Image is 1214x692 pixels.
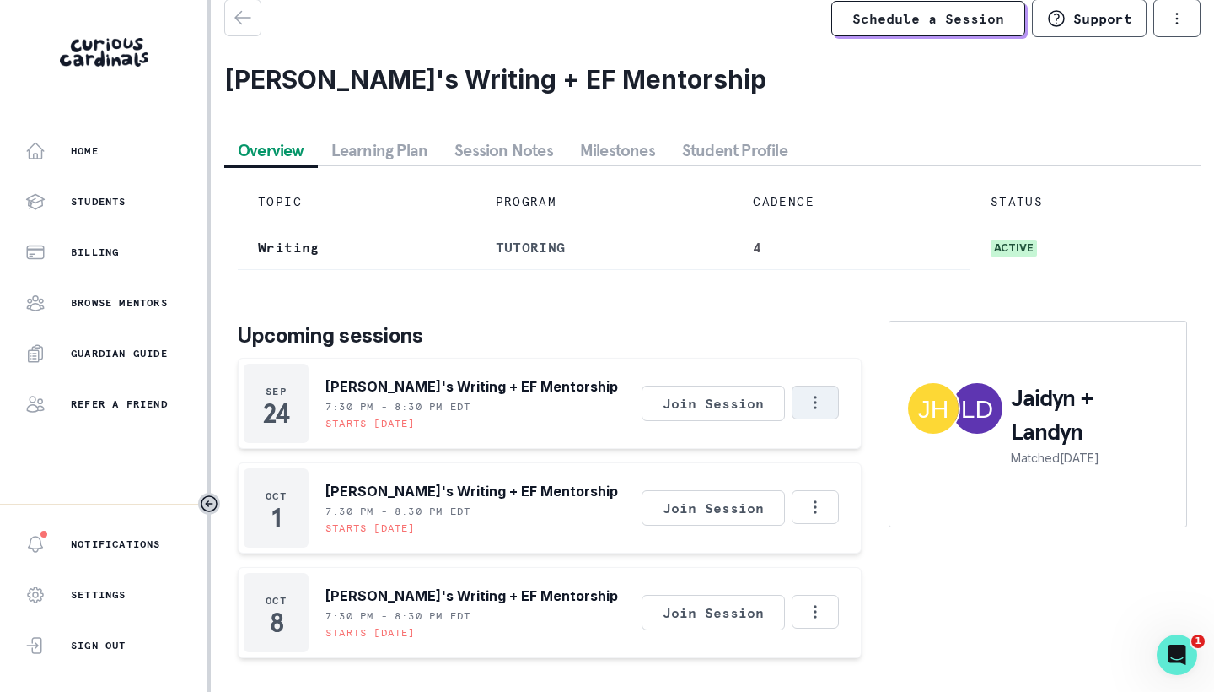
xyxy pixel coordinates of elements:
[318,135,442,165] button: Learning Plan
[71,538,161,551] p: Notifications
[991,240,1037,257] span: active
[325,522,416,535] p: Starts [DATE]
[325,609,470,623] p: 7:30 PM - 8:30 PM EDT
[970,180,1187,224] td: STATUS
[669,135,801,165] button: Student Profile
[441,135,567,165] button: Session Notes
[1157,635,1197,675] iframe: Intercom live chat
[238,224,475,270] td: Writing
[1073,10,1132,27] p: Support
[266,594,287,608] p: Oct
[71,588,126,602] p: Settings
[733,224,970,270] td: 4
[325,376,618,397] p: [PERSON_NAME]'s Writing + EF Mentorship
[71,397,168,411] p: Refer a friend
[642,386,785,421] button: Join Session
[71,195,126,208] p: Students
[325,417,416,430] p: Starts [DATE]
[325,400,470,414] p: 7:30 PM - 8:30 PM EDT
[1011,449,1169,467] p: Matched [DATE]
[266,385,287,398] p: Sep
[238,180,475,224] td: TOPIC
[71,296,168,310] p: Browse Mentors
[1191,635,1205,648] span: 1
[71,639,126,652] p: Sign Out
[733,180,970,224] td: CADENCE
[642,595,785,630] button: Join Session
[325,626,416,640] p: Starts [DATE]
[71,144,99,158] p: Home
[475,180,733,224] td: PROGRAM
[270,614,283,631] p: 8
[263,405,288,422] p: 24
[224,135,318,165] button: Overview
[325,481,618,501] p: [PERSON_NAME]'s Writing + EF Mentorship
[238,321,862,351] p: Upcoming sessions
[642,490,785,526] button: Join Session
[952,383,1002,434] img: Landyn Dimig
[792,386,839,419] button: Options
[475,224,733,270] td: tutoring
[271,510,281,527] p: 1
[71,246,119,259] p: Billing
[908,383,959,434] img: Jaidyn Hurst
[60,38,148,67] img: Curious Cardinals Logo
[792,490,839,524] button: Options
[792,595,839,629] button: Options
[266,489,287,503] p: Oct
[71,347,168,360] p: Guardian Guide
[224,64,1201,95] h2: [PERSON_NAME]'s Writing + EF Mentorship
[325,586,618,606] p: [PERSON_NAME]'s Writing + EF Mentorship
[325,505,470,518] p: 7:30 PM - 8:30 PM EDT
[198,493,220,515] button: Toggle sidebar
[567,135,669,165] button: Milestones
[1011,381,1169,449] p: Jaidyn + Landyn
[831,1,1025,36] a: Schedule a Session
